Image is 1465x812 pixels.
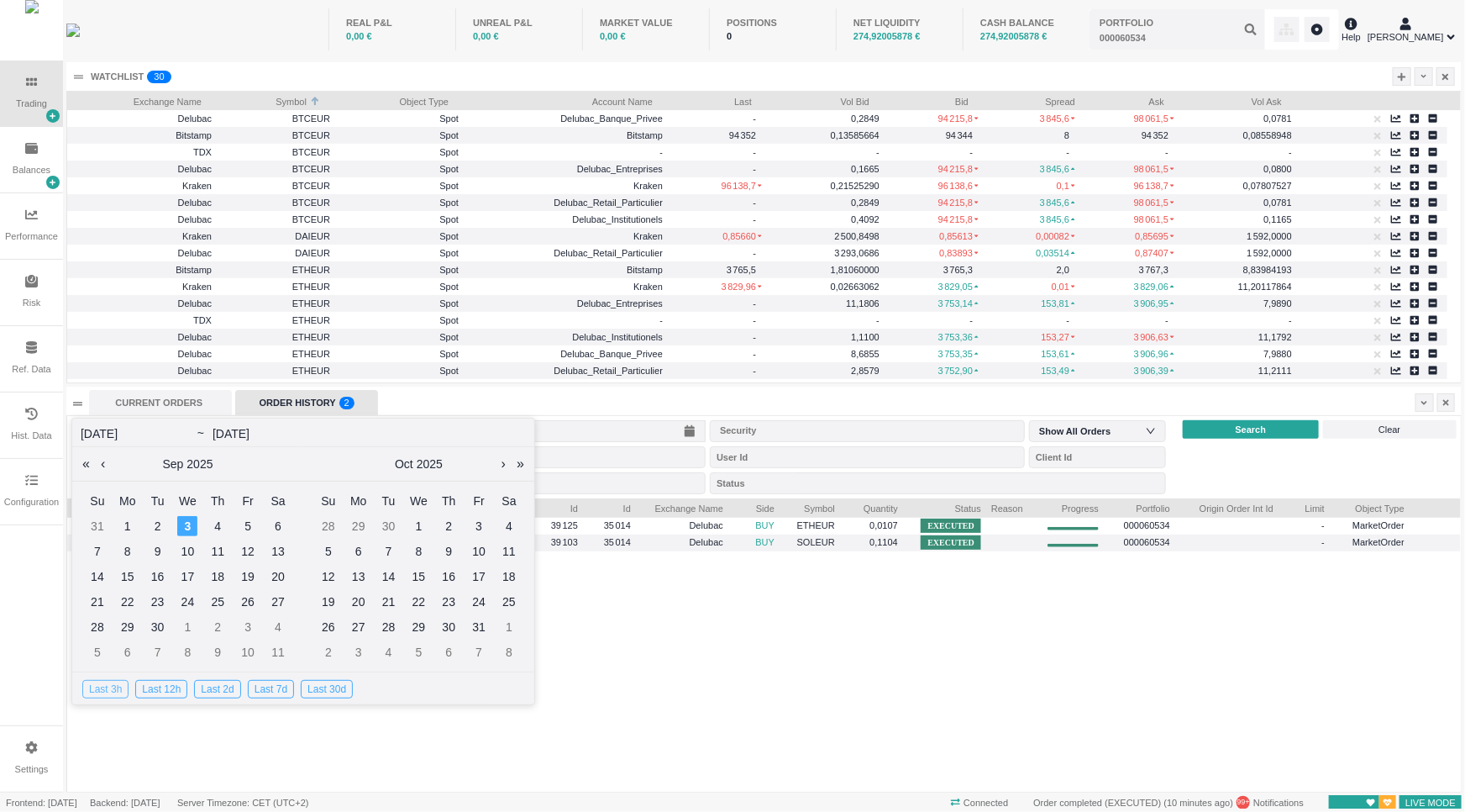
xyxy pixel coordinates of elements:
span: ETHEUR [222,328,330,347]
td: September 12, 2025 [233,539,263,564]
span: BTCEUR [222,160,330,179]
div: 8 [118,541,138,562]
span: Vol Ask [1184,92,1282,108]
td: October 23, 2025 [433,589,464,614]
td: October 6, 2025 [344,539,374,564]
i: icon: down [1146,425,1156,436]
span: 0,00 € [473,31,499,41]
div: 1 [408,516,428,536]
td: September 28, 2025 [313,514,344,539]
span: [PERSON_NAME] [1368,30,1443,45]
span: BTCEUR [222,193,330,213]
span: ETHEUR [785,516,835,535]
span: 0,00 € [346,31,372,41]
td: September 13, 2025 [263,539,293,564]
a: Next year (Control + right) [512,447,528,481]
span: - [1165,147,1174,157]
span: - [753,113,762,124]
div: 6 [268,516,288,536]
td: October 2, 2025 [433,514,464,539]
td: October 21, 2025 [374,589,404,614]
div: 9 [438,541,459,562]
div: 3 [238,617,258,637]
div: 8 [408,541,428,562]
span: ETHEUR [222,277,330,297]
span: Delubac_Entreprises [577,164,663,174]
td: October 10, 2025 [464,539,494,564]
span: Spot [340,227,459,246]
span: Kraken [182,181,212,191]
div: 7 [469,642,489,662]
span: Spot [340,261,459,280]
span: Ask [1085,92,1164,108]
p: 0 [159,71,164,87]
td: September 11, 2025 [202,539,233,564]
div: UNREAL P&L [473,16,565,30]
td: September 16, 2025 [143,564,173,589]
div: Balances [13,163,50,177]
span: Account Name [469,92,653,108]
td: September 9, 2025 [143,539,173,564]
td: September 21, 2025 [82,589,113,614]
div: 28 [318,516,339,536]
td: October 19, 2025 [313,589,344,614]
div: 14 [87,567,108,587]
div: 22 [118,592,138,612]
span: Bitstamp [627,130,663,140]
span: Spot [340,244,459,263]
div: 30 [148,617,168,637]
div: 29 [118,617,138,637]
span: 98 061,5 [1134,113,1174,124]
span: Spot [340,193,459,213]
div: 12 [238,541,258,562]
td: September 7, 2025 [82,539,113,564]
td: September 15, 2025 [113,564,143,589]
td: September 19, 2025 [233,564,263,589]
div: 5 [318,541,339,562]
span: 0,08558948 [1243,130,1292,140]
span: ETHEUR [222,361,330,381]
div: 3 [469,516,489,536]
div: 6 [349,541,369,562]
td: October 9, 2025 [202,640,233,665]
div: 4 [207,516,228,536]
div: 25 [207,592,228,612]
span: 000060534 [1109,533,1170,552]
td: October 28, 2025 [374,614,404,640]
div: 4 [499,516,519,536]
span: 94 215,8 [938,164,979,174]
span: 3 845,6 [1040,164,1075,174]
div: 18 [499,567,519,587]
td: October 4, 2025 [494,514,524,539]
span: 000060534 [1109,516,1170,535]
div: 16 [148,567,168,587]
input: Client Id [1029,446,1166,468]
div: 7 [87,541,108,562]
div: 5 [408,642,428,662]
div: 27 [349,617,369,637]
span: TDX [193,147,212,157]
div: 4 [268,617,288,637]
td: September 3, 2025 [173,514,203,539]
div: 26 [238,592,258,612]
div: 13 [268,541,288,562]
span: Spot [340,177,459,196]
div: Trading [16,97,47,111]
div: 29 [349,516,369,536]
div: 6 [438,642,459,662]
td: October 24, 2025 [464,589,494,614]
span: ETHEUR [222,345,330,364]
td: September 30, 2025 [374,514,404,539]
div: 1 [177,617,197,637]
div: 4 [379,642,399,662]
div: 20 [349,592,369,612]
td: August 31, 2025 [82,514,113,539]
div: 23 [148,592,168,612]
span: BTCEUR [222,143,330,162]
span: 274,92005878 € [853,31,921,41]
span: 0,21525290 [831,181,880,191]
td: November 7, 2025 [464,640,494,665]
td: September 6, 2025 [263,514,293,539]
span: DAIEUR [222,244,330,263]
span: Delubac [178,113,212,124]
